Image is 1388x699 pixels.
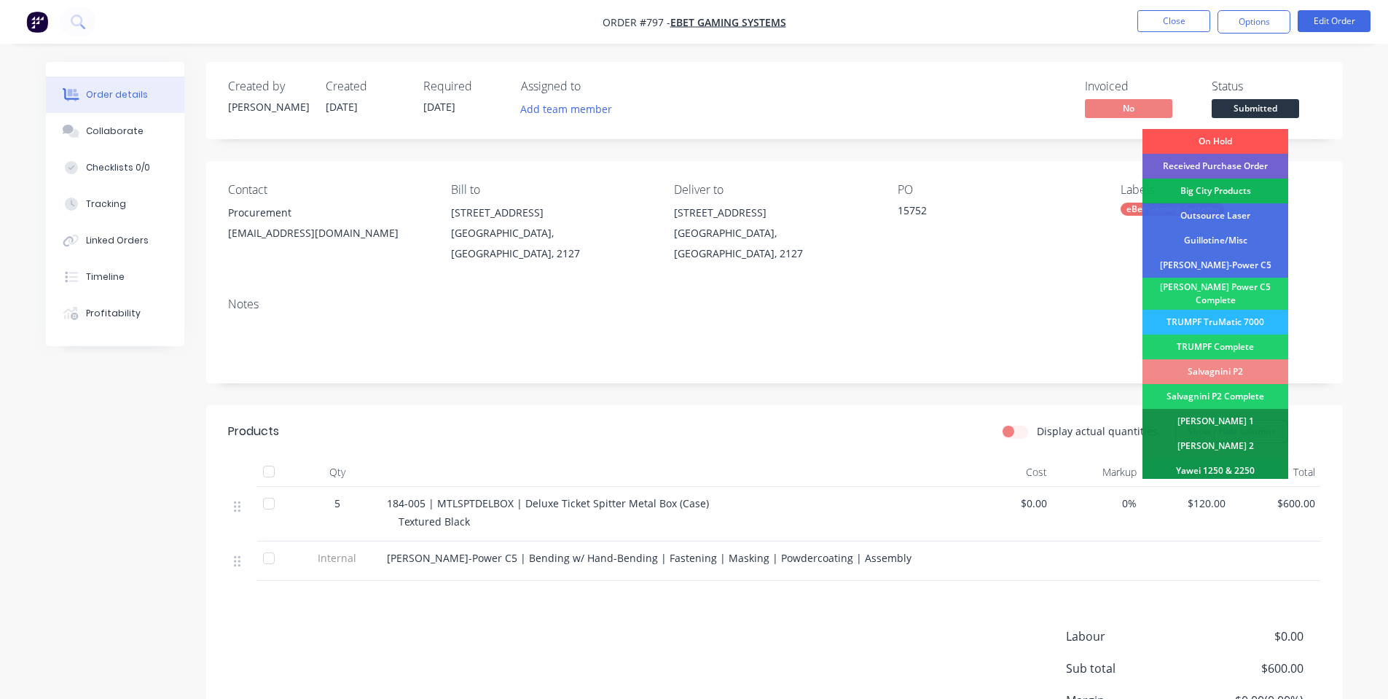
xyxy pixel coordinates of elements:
button: Submitted [1212,99,1299,121]
div: Tracking [86,198,126,211]
div: [GEOGRAPHIC_DATA], [GEOGRAPHIC_DATA], 2127 [674,223,874,264]
button: Timeline [46,259,184,295]
div: Guillotine/Misc [1142,228,1288,253]
span: $600.00 [1195,660,1303,677]
div: Procurement[EMAIL_ADDRESS][DOMAIN_NAME] [228,203,428,249]
div: [PERSON_NAME]-Power C5 [1142,253,1288,278]
div: Markup [1053,458,1142,487]
span: $0.00 [970,496,1048,511]
span: [DATE] [423,100,455,114]
div: [STREET_ADDRESS][GEOGRAPHIC_DATA], [GEOGRAPHIC_DATA], 2127 [674,203,874,264]
span: 5 [334,496,340,511]
div: Timeline [86,270,125,284]
div: Yawei 1250 & 2250 [1142,458,1288,483]
span: $120.00 [1148,496,1226,511]
span: Submitted [1212,99,1299,117]
div: Profitability [86,307,141,320]
div: [STREET_ADDRESS] [451,203,651,223]
span: Order #797 - [603,15,670,29]
div: Deliver to [674,183,874,197]
div: Labels [1121,183,1320,197]
div: On Hold [1142,129,1288,154]
div: Salvagnini P2 [1142,359,1288,384]
div: TRUMPF Complete [1142,335,1288,359]
div: Received Purchase Order [1142,154,1288,179]
span: Textured Black [399,515,470,528]
div: [STREET_ADDRESS][GEOGRAPHIC_DATA], [GEOGRAPHIC_DATA], 2127 [451,203,651,264]
div: Qty [294,458,381,487]
span: No [1085,99,1172,117]
div: Status [1212,79,1321,93]
button: Collaborate [46,113,184,149]
button: Tracking [46,186,184,222]
div: PO [898,183,1097,197]
button: Edit Order [1298,10,1371,32]
div: [GEOGRAPHIC_DATA], [GEOGRAPHIC_DATA], 2127 [451,223,651,264]
a: eBet Gaming Systems [670,15,786,29]
div: Invoiced [1085,79,1194,93]
div: [PERSON_NAME] 1 [1142,409,1288,434]
div: [EMAIL_ADDRESS][DOMAIN_NAME] [228,223,428,243]
img: Factory [26,11,48,33]
span: $0.00 [1195,628,1303,645]
div: [PERSON_NAME] 2 [1142,434,1288,458]
div: Required [423,79,503,93]
span: [DATE] [326,100,358,114]
div: Order details [86,88,148,101]
button: Add team member [521,99,620,119]
div: Assigned to [521,79,667,93]
span: $600.00 [1237,496,1315,511]
div: Salvagnini P2 Complete [1142,384,1288,409]
div: Created [326,79,406,93]
button: Checklists 0/0 [46,149,184,186]
div: 15752 [898,203,1080,223]
span: 0% [1059,496,1137,511]
div: Contact [228,183,428,197]
button: Close [1137,10,1210,32]
div: Checklists 0/0 [86,161,150,174]
div: Collaborate [86,125,144,138]
div: Products [228,423,279,440]
div: Linked Orders [86,234,149,247]
span: [PERSON_NAME]-Power C5 | Bending w/ Hand-Bending | Fastening | Masking | Powdercoating | Assembly [387,551,911,565]
span: Labour [1066,628,1196,645]
label: Display actual quantities [1037,423,1158,439]
div: TRUMPF TruMatic 7000 [1142,310,1288,335]
div: Created by [228,79,308,93]
div: Big City Products [1142,179,1288,203]
button: Order details [46,77,184,113]
button: Options [1218,10,1290,34]
div: [PERSON_NAME] [228,99,308,114]
div: eBet Gaming Systems [1121,203,1224,216]
button: Add team member [512,99,619,119]
div: Cost [964,458,1054,487]
div: Bill to [451,183,651,197]
div: Outsource Laser [1142,203,1288,228]
div: Procurement [228,203,428,223]
div: Notes [228,297,1321,311]
span: Internal [299,550,375,566]
div: [PERSON_NAME] Power C5 Complete [1142,278,1288,310]
button: Profitability [46,295,184,332]
span: Sub total [1066,660,1196,677]
div: [STREET_ADDRESS] [674,203,874,223]
button: Linked Orders [46,222,184,259]
span: 184-005 | MTLSPTDELBOX | Deluxe Ticket Spitter Metal Box (Case) [387,496,709,510]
